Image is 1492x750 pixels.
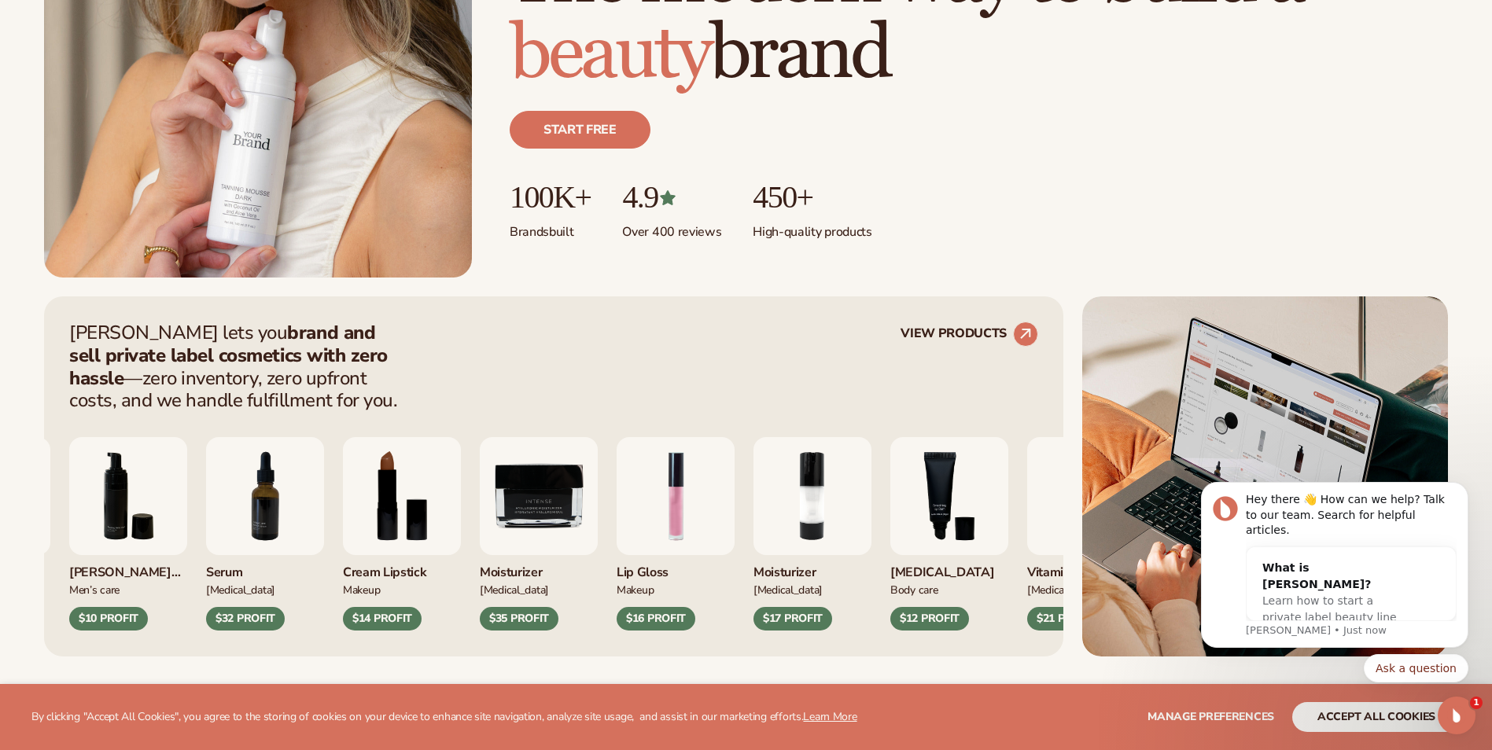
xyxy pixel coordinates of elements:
[480,581,598,597] div: [MEDICAL_DATA]
[1027,555,1145,581] div: Vitamin C Cleanser
[753,437,871,631] div: 2 / 9
[890,581,1008,597] div: Body Care
[1177,446,1492,708] iframe: Intercom notifications message
[617,607,695,631] div: $16 PROFIT
[1027,607,1106,631] div: $21 PROFIT
[890,437,1008,555] img: Smoothing lip balm.
[510,180,591,215] p: 100K+
[1027,581,1145,597] div: [MEDICAL_DATA]
[1148,709,1274,724] span: Manage preferences
[901,322,1038,347] a: VIEW PRODUCTS
[31,711,857,724] p: By clicking "Accept All Cookies", you agree to the storing of cookies on your device to enhance s...
[1470,697,1483,709] span: 1
[1292,702,1461,732] button: accept all cookies
[622,215,721,241] p: Over 400 reviews
[69,322,407,412] p: [PERSON_NAME] lets you —zero inventory, zero upfront costs, and we handle fulfillment for you.
[480,607,558,631] div: $35 PROFIT
[343,555,461,581] div: Cream Lipstick
[206,437,324,631] div: 7 / 9
[69,607,148,631] div: $10 PROFIT
[753,437,871,555] img: Moisturizing lotion.
[753,607,832,631] div: $17 PROFIT
[753,180,871,215] p: 450+
[622,180,721,215] p: 4.9
[753,581,871,597] div: [MEDICAL_DATA]
[510,215,591,241] p: Brands built
[510,111,650,149] a: Start free
[1082,296,1448,656] img: Shopify Image 2
[1027,437,1145,555] img: Vitamin c cleanser.
[343,437,461,555] img: Luxury cream lipstick.
[69,437,187,631] div: 6 / 9
[206,581,324,597] div: [MEDICAL_DATA]
[206,437,324,555] img: Collagen and retinol serum.
[890,607,969,631] div: $12 PROFIT
[890,555,1008,581] div: [MEDICAL_DATA]
[480,555,598,581] div: Moisturizer
[510,8,709,100] span: beauty
[1438,697,1475,734] iframe: Intercom live chat
[617,437,735,631] div: 1 / 9
[753,215,871,241] p: High-quality products
[480,437,598,555] img: Moisturizer.
[617,581,735,597] div: Makeup
[343,581,461,597] div: Makeup
[890,437,1008,631] div: 3 / 9
[69,555,187,581] div: [PERSON_NAME] Wash
[69,581,187,597] div: Men’s Care
[343,607,422,631] div: $14 PROFIT
[206,555,324,581] div: Serum
[1027,437,1145,631] div: 4 / 9
[1148,702,1274,732] button: Manage preferences
[617,555,735,581] div: Lip Gloss
[753,555,871,581] div: Moisturizer
[206,607,285,631] div: $32 PROFIT
[69,320,388,391] strong: brand and sell private label cosmetics with zero hassle
[617,437,735,555] img: Pink lip gloss.
[343,437,461,631] div: 8 / 9
[480,437,598,631] div: 9 / 9
[69,437,187,555] img: Foaming beard wash.
[803,709,857,724] a: Learn More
